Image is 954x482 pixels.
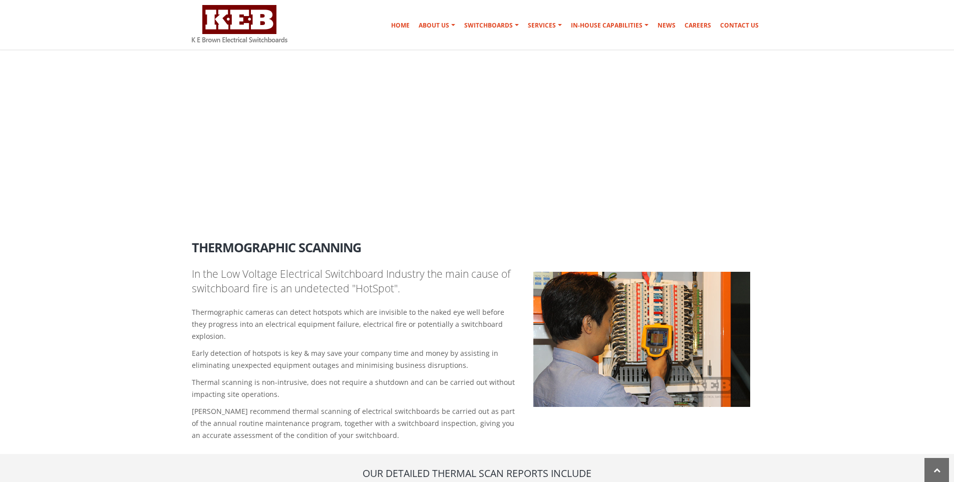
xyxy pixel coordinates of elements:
[192,466,763,480] h4: Our detailed thermal scan reports include
[192,306,519,342] p: Thermographic cameras can detect hotspots which are invisible to the naked eye well before they p...
[681,16,715,36] a: Careers
[415,16,459,36] a: About Us
[387,16,414,36] a: Home
[192,267,519,296] p: In the Low Voltage Electrical Switchboard Industry the main cause of switchboard fire is an undet...
[706,177,724,185] a: Home
[567,16,653,36] a: In-house Capabilities
[192,169,246,197] h1: Services
[716,16,763,36] a: Contact Us
[192,5,287,43] img: K E Brown Electrical Switchboards
[460,16,523,36] a: Switchboards
[524,16,566,36] a: Services
[192,376,519,400] p: Thermal scanning is non-intrusive, does not require a shutdown and can be carried out without imp...
[192,347,519,371] p: Early detection of hotspots is key & may save your company time and money by assisting in elimina...
[192,405,519,441] p: [PERSON_NAME] recommend thermal scanning of electrical switchboards be carried out as part of the...
[654,16,680,36] a: News
[192,233,763,254] h2: Thermographic Scanning
[726,175,760,187] li: Services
